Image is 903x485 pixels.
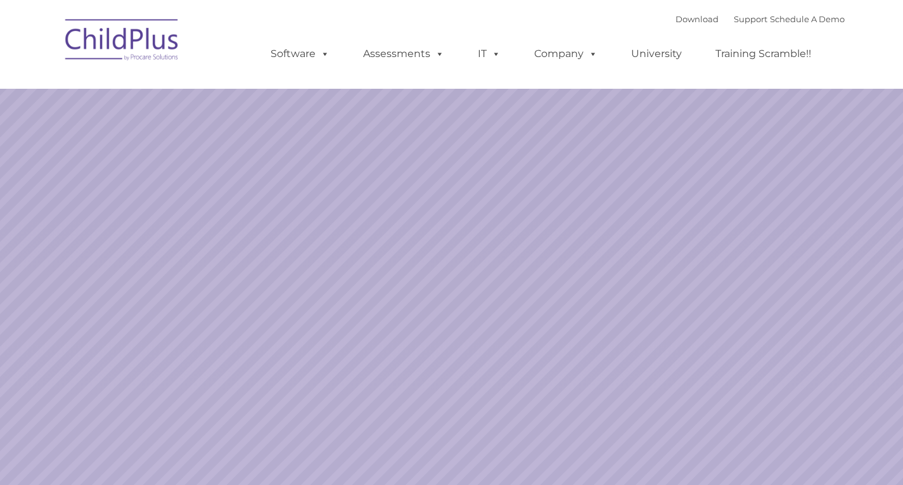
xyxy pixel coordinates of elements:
a: Schedule A Demo [770,14,845,24]
a: Download [676,14,719,24]
a: Training Scramble!! [703,41,824,67]
a: Company [522,41,610,67]
a: University [618,41,695,67]
a: Software [258,41,342,67]
img: ChildPlus by Procare Solutions [59,10,186,74]
a: Support [734,14,767,24]
font: | [676,14,845,24]
a: IT [465,41,513,67]
a: Assessments [350,41,457,67]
